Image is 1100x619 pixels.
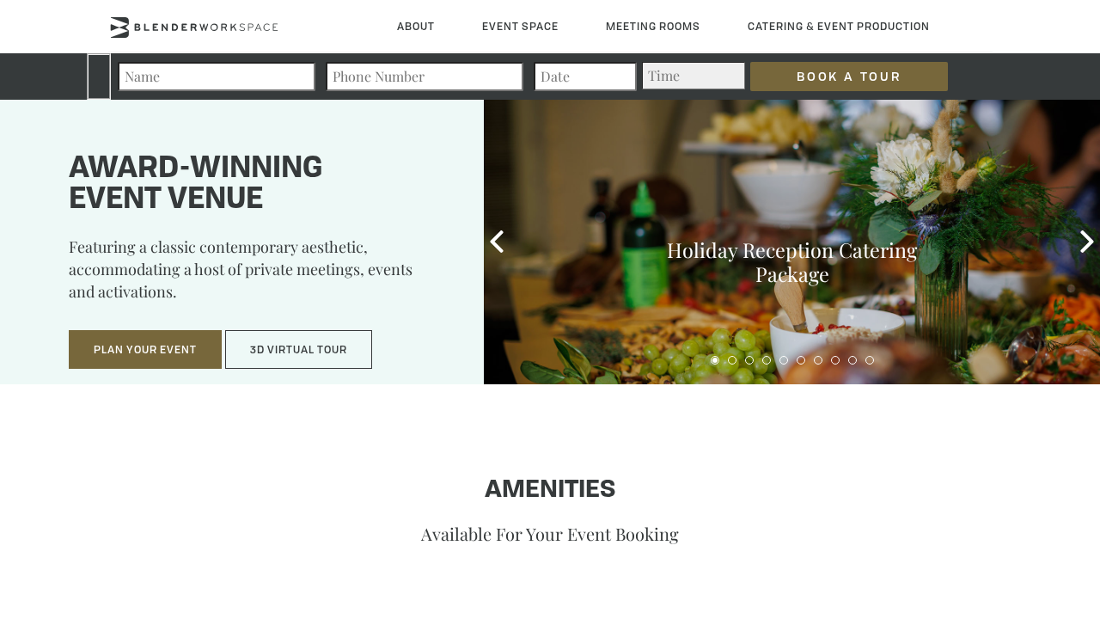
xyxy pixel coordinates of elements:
[326,62,523,91] input: Phone Number
[55,522,1045,545] p: Available For Your Event Booking
[534,62,637,91] input: Date
[750,62,948,91] input: Book a Tour
[69,236,441,315] p: Featuring a classic contemporary aesthetic, accommodating a host of private meetings, events and ...
[225,330,372,370] button: 3D Virtual Tour
[667,236,917,287] a: Holiday Reception Catering Package
[118,62,315,91] input: Name
[69,154,441,216] h1: Award-winning event venue
[55,477,1045,505] h1: Amenities
[69,330,222,370] button: Plan Your Event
